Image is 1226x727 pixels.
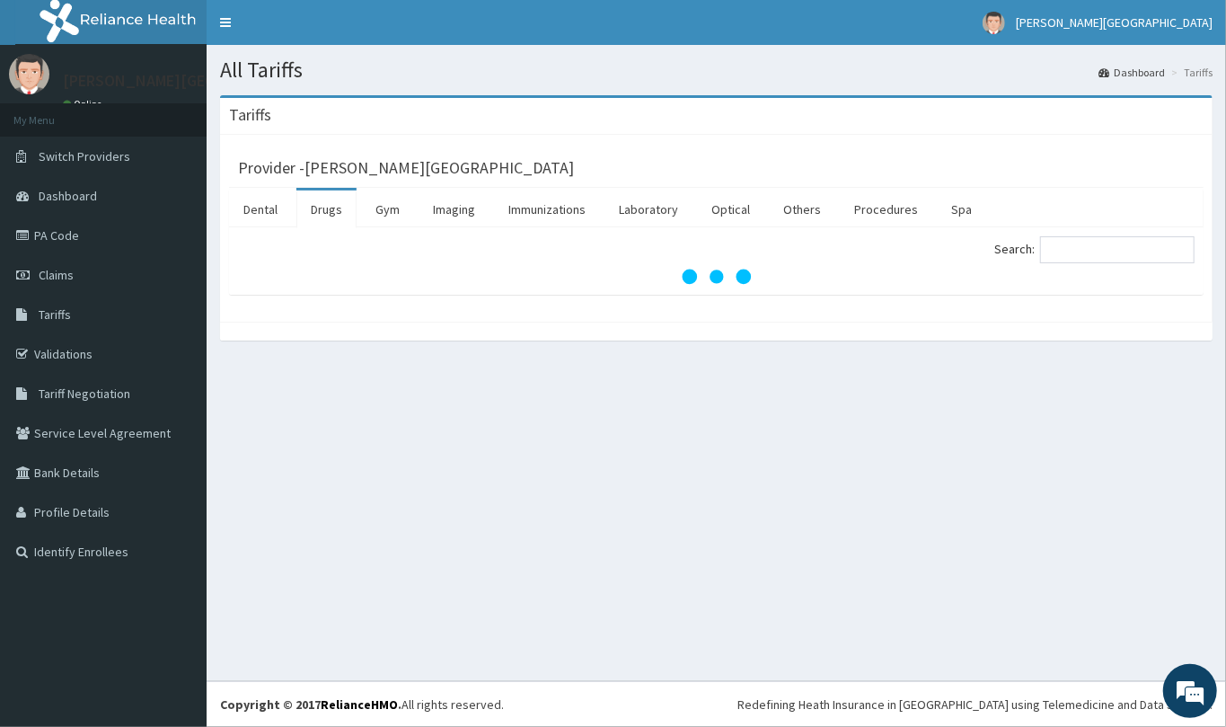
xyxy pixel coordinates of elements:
[1167,65,1213,80] li: Tariffs
[769,191,835,228] a: Others
[229,191,292,228] a: Dental
[220,58,1213,82] h1: All Tariffs
[39,188,97,204] span: Dashboard
[361,191,414,228] a: Gym
[983,12,1005,34] img: User Image
[737,696,1213,714] div: Redefining Heath Insurance in [GEOGRAPHIC_DATA] using Telemedicine and Data Science!
[229,107,271,123] h3: Tariffs
[1098,65,1165,80] a: Dashboard
[1016,14,1213,31] span: [PERSON_NAME][GEOGRAPHIC_DATA]
[39,148,130,164] span: Switch Providers
[1040,236,1195,263] input: Search:
[697,191,764,228] a: Optical
[39,267,74,283] span: Claims
[604,191,692,228] a: Laboratory
[494,191,600,228] a: Immunizations
[296,191,357,228] a: Drugs
[63,98,106,111] a: Online
[419,191,490,228] a: Imaging
[840,191,932,228] a: Procedures
[63,73,329,89] p: [PERSON_NAME][GEOGRAPHIC_DATA]
[994,236,1195,263] label: Search:
[238,160,574,176] h3: Provider - [PERSON_NAME][GEOGRAPHIC_DATA]
[937,191,986,228] a: Spa
[39,306,71,323] span: Tariffs
[681,241,753,313] svg: audio-loading
[39,386,130,402] span: Tariff Negotiation
[9,54,49,94] img: User Image
[220,696,401,713] strong: Copyright © 2017 .
[321,696,398,713] a: RelianceHMO
[207,681,1226,727] footer: All rights reserved.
